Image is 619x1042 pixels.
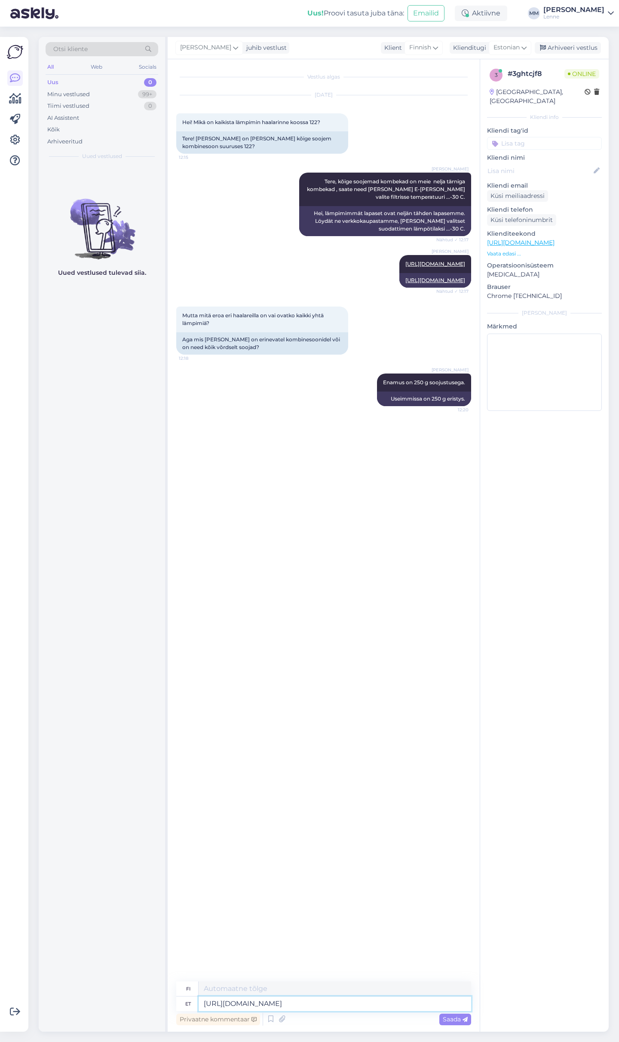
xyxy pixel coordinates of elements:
[487,309,602,317] div: [PERSON_NAME]
[377,392,471,406] div: Useimmissa on 250 g eristys.
[408,5,444,21] button: Emailid
[176,1014,260,1025] div: Privaatne kommentaar
[564,69,599,79] span: Online
[487,137,602,150] input: Lisa tag
[436,237,469,243] span: Nähtud ✓ 12:17
[381,43,402,52] div: Klient
[495,72,498,78] span: 3
[243,43,287,52] div: juhib vestlust
[307,8,404,18] div: Proovi tasuta juba täna:
[185,996,191,1011] div: et
[487,283,602,292] p: Brauser
[493,43,520,52] span: Estonian
[487,270,602,279] p: [MEDICAL_DATA]
[487,239,555,246] a: [URL][DOMAIN_NAME]
[176,131,348,154] div: Tere! [PERSON_NAME] on [PERSON_NAME] kõige soojem kombinesoon suuruses 122?
[186,981,190,996] div: fi
[182,312,325,326] span: Mutta mitä eroa eri haalareilla on vai ovatko kaikki yhtä lämpimiä?
[144,102,156,110] div: 0
[299,206,471,236] div: Hei, lämpimimmät lapaset ovat neljän tähden lapasemme. Löydät ne verkkokaupastamme, [PERSON_NAME]...
[179,355,211,362] span: 12:18
[176,73,471,81] div: Vestlus algas
[543,13,604,20] div: Lenne
[383,379,465,386] span: Enamus on 250 g soojustusega.
[144,78,156,87] div: 0
[543,6,614,20] a: [PERSON_NAME]Lenne
[307,178,466,200] span: Tere, kõige soojemad kombekad on meie nelja tärniga kombekad , saate need [PERSON_NAME] E-[PERSON...
[405,277,465,283] a: [URL][DOMAIN_NAME]
[182,119,320,125] span: Hei! Mikä on kaikista lämpimin haalarinne koossa 122?
[39,183,165,261] img: No chats
[487,214,556,226] div: Küsi telefoninumbrit
[47,90,90,99] div: Minu vestlused
[138,90,156,99] div: 99+
[176,332,348,355] div: Aga mis [PERSON_NAME] on erinevatel kombinesoonidel või on need kõik võrdselt soojad?
[487,205,602,214] p: Kliendi telefon
[199,996,471,1011] textarea: [URL][DOMAIN_NAME]
[307,9,324,17] b: Uus!
[487,126,602,135] p: Kliendi tag'id
[405,261,465,267] a: [URL][DOMAIN_NAME]
[47,102,89,110] div: Tiimi vestlused
[528,7,540,19] div: MM
[176,91,471,99] div: [DATE]
[543,6,604,13] div: [PERSON_NAME]
[487,261,602,270] p: Operatsioonisüsteem
[137,61,158,73] div: Socials
[432,367,469,373] span: [PERSON_NAME]
[487,190,548,202] div: Küsi meiliaadressi
[487,250,602,258] p: Vaata edasi ...
[490,88,585,106] div: [GEOGRAPHIC_DATA], [GEOGRAPHIC_DATA]
[47,137,83,146] div: Arhiveeritud
[436,407,469,413] span: 12:20
[436,288,469,295] span: Nähtud ✓ 12:17
[487,322,602,331] p: Märkmed
[46,61,55,73] div: All
[443,1015,468,1023] span: Saada
[179,154,211,161] span: 12:15
[487,292,602,301] p: Chrome [TECHNICAL_ID]
[47,78,58,87] div: Uus
[432,166,469,172] span: [PERSON_NAME]
[535,42,601,54] div: Arhiveeri vestlus
[409,43,431,52] span: Finnish
[487,153,602,162] p: Kliendi nimi
[47,114,79,122] div: AI Assistent
[180,43,231,52] span: [PERSON_NAME]
[487,113,602,121] div: Kliendi info
[47,125,60,134] div: Kõik
[82,152,122,160] span: Uued vestlused
[455,6,507,21] div: Aktiivne
[58,268,146,277] p: Uued vestlused tulevad siia.
[7,44,23,60] img: Askly Logo
[432,248,469,255] span: [PERSON_NAME]
[53,45,88,54] span: Otsi kliente
[487,181,602,190] p: Kliendi email
[89,61,104,73] div: Web
[450,43,486,52] div: Klienditugi
[487,166,592,176] input: Lisa nimi
[487,229,602,238] p: Klienditeekond
[508,69,564,79] div: # 3ghtcjf8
